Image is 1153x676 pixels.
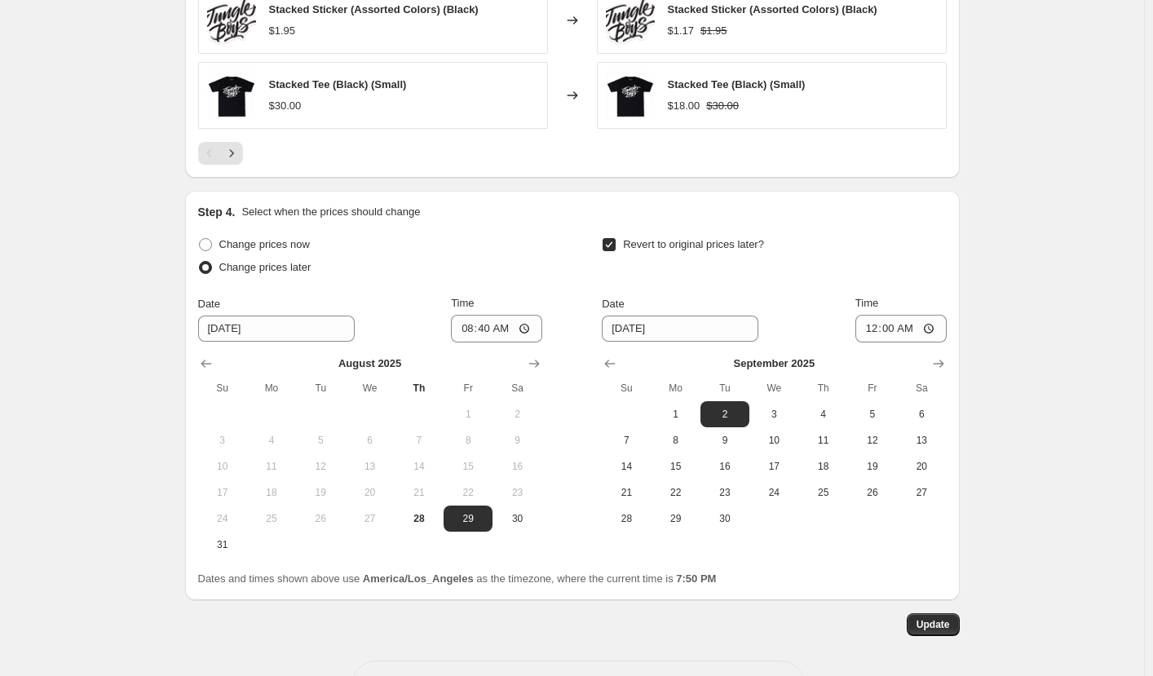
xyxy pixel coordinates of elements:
span: 13 [903,434,939,447]
span: 11 [254,460,289,473]
span: 7 [401,434,437,447]
p: Select when the prices should change [241,204,420,220]
button: Sunday September 14 2025 [602,453,651,479]
span: 14 [608,460,644,473]
span: 19 [855,460,890,473]
span: 24 [205,512,241,525]
th: Tuesday [700,375,749,401]
span: 3 [205,434,241,447]
th: Monday [652,375,700,401]
span: 18 [254,486,289,499]
span: 29 [450,512,486,525]
button: Thursday September 25 2025 [798,479,847,506]
span: 10 [756,434,792,447]
button: Friday August 29 2025 [444,506,493,532]
span: Su [205,382,241,395]
button: Saturday September 6 2025 [897,401,946,427]
th: Thursday [798,375,847,401]
span: 25 [805,486,841,499]
button: Sunday September 28 2025 [602,506,651,532]
span: 28 [401,512,437,525]
span: Sa [499,382,535,395]
span: 16 [499,460,535,473]
span: 23 [499,486,535,499]
button: Tuesday September 16 2025 [700,453,749,479]
button: Monday September 22 2025 [652,479,700,506]
div: $1.17 [668,23,695,39]
span: 2 [707,408,743,421]
button: Show next month, September 2025 [523,352,546,375]
span: Update [917,618,950,631]
div: $30.00 [269,98,302,114]
span: 24 [756,486,792,499]
button: Friday August 15 2025 [444,453,493,479]
button: Thursday August 14 2025 [395,453,444,479]
button: Show previous month, August 2025 [599,352,621,375]
span: 30 [499,512,535,525]
span: 15 [658,460,694,473]
button: Tuesday August 19 2025 [296,479,345,506]
span: Sa [903,382,939,395]
span: We [351,382,387,395]
button: Thursday August 21 2025 [395,479,444,506]
span: Fr [450,382,486,395]
span: Fr [855,382,890,395]
button: Friday August 1 2025 [444,401,493,427]
button: Saturday September 27 2025 [897,479,946,506]
button: Tuesday September 30 2025 [700,506,749,532]
button: Monday September 1 2025 [652,401,700,427]
span: 20 [903,460,939,473]
span: Mo [254,382,289,395]
strike: $1.95 [700,23,727,39]
th: Wednesday [749,375,798,401]
th: Friday [444,375,493,401]
button: Wednesday August 27 2025 [345,506,394,532]
span: 8 [658,434,694,447]
span: Tu [303,382,338,395]
th: Saturday [897,375,946,401]
h2: Step 4. [198,204,236,220]
span: 23 [707,486,743,499]
span: 7 [608,434,644,447]
span: 15 [450,460,486,473]
th: Sunday [602,375,651,401]
span: 16 [707,460,743,473]
span: We [756,382,792,395]
button: Wednesday September 17 2025 [749,453,798,479]
span: Su [608,382,644,395]
th: Wednesday [345,375,394,401]
span: 29 [658,512,694,525]
span: 17 [205,486,241,499]
button: Tuesday August 12 2025 [296,453,345,479]
button: Show previous month, July 2025 [195,352,218,375]
span: Date [602,298,624,310]
span: 30 [707,512,743,525]
button: Monday August 25 2025 [247,506,296,532]
span: Time [855,297,878,309]
button: Tuesday August 26 2025 [296,506,345,532]
button: Friday September 19 2025 [848,453,897,479]
span: Mo [658,382,694,395]
button: Tuesday September 23 2025 [700,479,749,506]
th: Tuesday [296,375,345,401]
button: Monday August 18 2025 [247,479,296,506]
span: Change prices now [219,238,310,250]
span: 1 [658,408,694,421]
span: 8 [450,434,486,447]
button: Wednesday August 13 2025 [345,453,394,479]
span: 28 [608,512,644,525]
button: Show next month, October 2025 [927,352,950,375]
span: 27 [903,486,939,499]
img: JB-Black-Stacked-Tshirt_80x.png [207,71,256,120]
button: Friday August 8 2025 [444,427,493,453]
button: Sunday August 24 2025 [198,506,247,532]
span: 19 [303,486,338,499]
button: Thursday August 7 2025 [395,427,444,453]
span: 31 [205,538,241,551]
nav: Pagination [198,142,243,165]
span: 4 [805,408,841,421]
button: Wednesday August 6 2025 [345,427,394,453]
button: Saturday September 20 2025 [897,453,946,479]
strike: $30.00 [706,98,739,114]
span: Th [805,382,841,395]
